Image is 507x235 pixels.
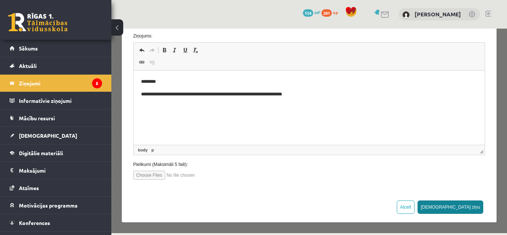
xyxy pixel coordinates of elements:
[333,9,338,15] span: xp
[19,92,102,109] legend: Informatīvie ziņojumi
[10,127,102,144] a: [DEMOGRAPHIC_DATA]
[285,172,303,185] button: Atcelt
[10,92,102,109] a: Informatīvie ziņojumi
[19,162,102,179] legend: Maksājumi
[10,214,102,231] a: Konferences
[19,45,38,52] span: Sākums
[10,179,102,196] a: Atzīmes
[39,118,44,125] a: Элемент p
[16,4,380,11] label: Ziņojums:
[19,115,55,121] span: Mācību resursi
[58,17,69,26] a: Курсив (Ctrl+I)
[321,9,332,17] span: 281
[36,29,46,39] a: Убрать ссылку
[19,219,50,226] span: Konferences
[69,17,79,26] a: Подчеркнутый (Ctrl+U)
[10,75,102,92] a: Ziņojumi5
[10,144,102,161] a: Digitālie materiāli
[10,57,102,74] a: Aktuāli
[415,10,461,18] a: [PERSON_NAME]
[19,62,37,69] span: Aktuāli
[92,78,102,88] i: 5
[368,121,372,125] span: Перетащите для изменения размера
[19,150,63,156] span: Digitālie materiāli
[25,17,36,26] a: Отменить (Ctrl+Z)
[10,40,102,57] a: Sākums
[303,9,313,17] span: 154
[321,9,341,15] a: 281 xp
[10,197,102,214] a: Motivācijas programma
[25,29,36,39] a: Вставить/Редактировать ссылку (Ctrl+K)
[25,118,38,125] a: Элемент body
[303,9,320,15] a: 154 mP
[19,132,77,139] span: [DEMOGRAPHIC_DATA]
[19,75,102,92] legend: Ziņojumi
[16,133,380,139] label: Pielikumi (Maksimāli 5 faili):
[19,185,39,191] span: Atzīmes
[8,13,68,32] a: Rīgas 1. Tālmācības vidusskola
[10,110,102,127] a: Mācību resursi
[402,11,410,19] img: Ksenija Misņika
[79,17,89,26] a: Убрать форматирование
[36,17,46,26] a: Повторить (Ctrl+Y)
[10,162,102,179] a: Maksājumi
[48,17,58,26] a: Полужирный (Ctrl+B)
[306,172,372,185] button: [DEMOGRAPHIC_DATA] ziņu
[314,9,320,15] span: mP
[19,202,78,209] span: Motivācijas programma
[22,42,374,116] iframe: Визуальный текстовый редактор, wiswyg-editor-47024781395020-1757676180-828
